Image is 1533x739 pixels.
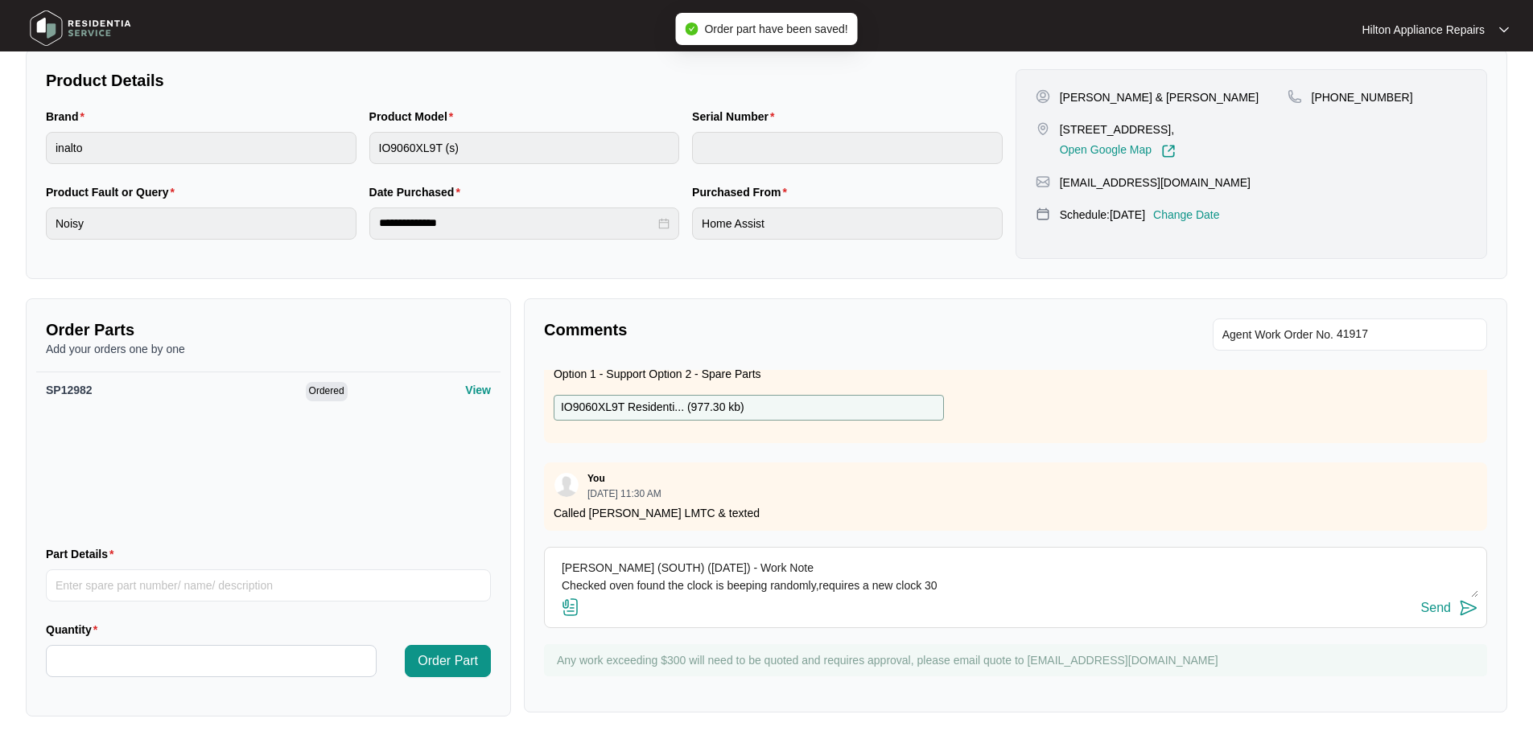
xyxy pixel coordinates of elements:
[46,132,356,164] input: Brand
[1459,598,1478,618] img: send-icon.svg
[46,569,491,601] input: Part Details
[1060,121,1176,138] p: [STREET_ADDRESS],
[554,505,1477,521] p: Called [PERSON_NAME] LMTC & texted
[1421,601,1451,615] div: Send
[685,23,698,35] span: check-circle
[1060,174,1251,191] p: [EMAIL_ADDRESS][DOMAIN_NAME]
[587,489,661,499] p: [DATE] 11:30 AM
[554,473,579,497] img: user.svg
[1036,207,1050,221] img: map-pin
[1362,22,1485,38] p: Hilton Appliance Repairs
[46,318,491,341] p: Order Parts
[1036,121,1050,136] img: map-pin
[46,207,356,240] input: Product Fault or Query
[704,23,847,35] span: Order part have been saved!
[557,652,1479,668] p: Any work exceeding $300 will need to be quoted and requires approval, please email quote to [EMAI...
[553,556,1478,597] textarea: [PERSON_NAME] (SOUTH) ([DATE]) - Work Note Checked oven found the clock is beeping randomly,requi...
[24,4,137,52] img: residentia service logo
[587,472,605,485] p: You
[405,645,491,677] button: Order Part
[692,184,793,200] label: Purchased From
[46,341,491,357] p: Add your orders one by one
[561,597,580,617] img: file-attachment-doc.svg
[369,109,460,125] label: Product Model
[1060,89,1259,105] p: [PERSON_NAME] & [PERSON_NAME]
[1060,144,1176,158] a: Open Google Map
[369,184,467,200] label: Date Purchased
[369,132,680,164] input: Product Model
[692,207,1003,240] input: Purchased From
[47,646,376,676] input: Quantity
[692,109,781,125] label: Serial Number
[46,546,121,562] label: Part Details
[46,184,181,200] label: Product Fault or Query
[561,399,744,417] p: IO9060XL9T Residenti... ( 977.30 kb )
[1153,207,1220,223] p: Change Date
[1421,597,1478,619] button: Send
[418,651,478,671] span: Order Part
[1288,89,1302,104] img: map-pin
[1337,325,1477,344] input: Add Agent Work Order No.
[46,384,93,396] span: SP12982
[306,382,348,401] span: Ordered
[1161,144,1176,158] img: Link-External
[465,382,491,398] p: View
[1312,89,1413,105] p: [PHONE_NUMBER]
[379,215,656,232] input: Date Purchased
[1036,174,1050,189] img: map-pin
[1036,89,1050,104] img: user-pin
[46,109,91,125] label: Brand
[544,318,1004,341] p: Comments
[46,622,104,638] label: Quantity
[1060,207,1145,223] p: Schedule: [DATE]
[1222,325,1333,344] span: Agent Work Order No.
[692,132,1003,164] input: Serial Number
[46,69,1003,92] p: Product Details
[1499,26,1509,34] img: dropdown arrow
